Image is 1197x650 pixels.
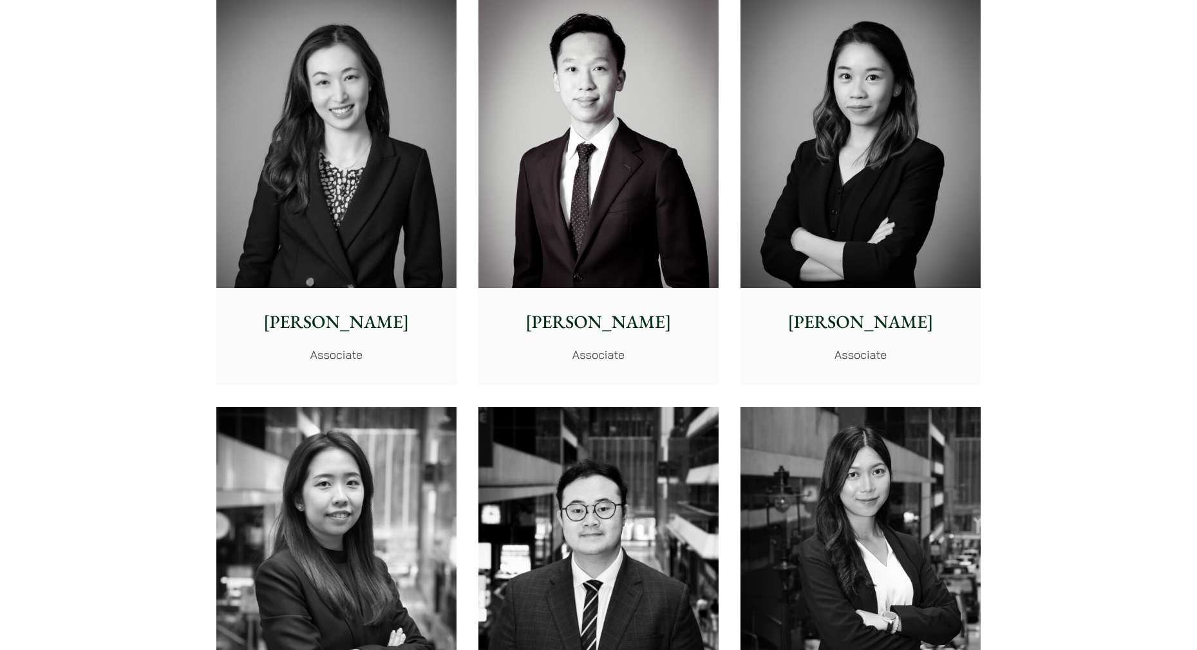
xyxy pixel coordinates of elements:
p: [PERSON_NAME] [751,309,970,336]
p: Associate [751,346,970,363]
p: [PERSON_NAME] [489,309,708,336]
p: Associate [227,346,446,363]
p: [PERSON_NAME] [227,309,446,336]
p: Associate [489,346,708,363]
